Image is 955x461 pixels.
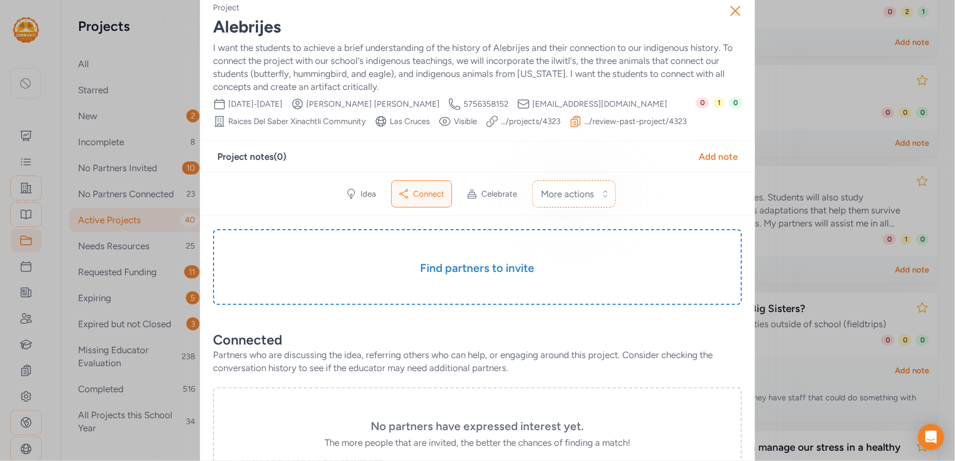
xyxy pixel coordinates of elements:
div: Las Cruces [390,116,430,127]
div: Partners who are discussing the idea, referring others who can help, or engaging around this proj... [213,348,742,374]
h3: Find partners to invite [240,261,715,276]
span: [DATE] - [DATE] [228,99,282,109]
span: 0 [729,98,742,108]
span: [EMAIL_ADDRESS][DOMAIN_NAME] [532,99,667,109]
span: 1 [713,98,725,108]
div: Connected [213,331,742,348]
a: .../projects/4323 [501,116,560,127]
span: More actions [541,187,595,200]
span: Idea [361,189,377,199]
a: .../review-past-project/4323 [584,116,687,127]
span: [PERSON_NAME] [PERSON_NAME] [306,99,440,109]
div: I want the students to achieve a brief understanding of the history of Alebrijes and their connec... [213,41,742,93]
span: 0 [696,98,709,108]
div: Add note [699,150,738,163]
span: Raices Del Saber Xinachtli Community [228,116,366,127]
div: Open Intercom Messenger [918,424,944,450]
div: The more people that are invited, the better the chances of finding a match! [240,436,715,449]
span: 5756358152 [463,99,508,109]
div: Project notes ( 0 ) [217,150,286,163]
span: Visible [454,116,477,127]
span: Celebrate [482,189,518,199]
span: Connect [414,189,445,199]
button: More actions [532,180,616,207]
div: Project [213,2,240,13]
h3: No partners have expressed interest yet. [240,419,715,434]
div: Alebrijes [213,17,742,37]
